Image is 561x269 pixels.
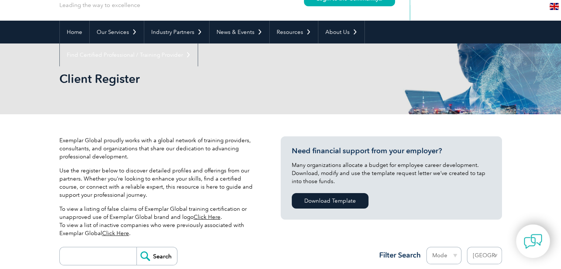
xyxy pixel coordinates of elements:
a: Home [60,21,89,43]
a: Download Template [292,193,368,209]
h3: Need financial support from your employer? [292,146,491,156]
a: Our Services [90,21,144,43]
a: Click Here [102,230,129,237]
a: About Us [318,21,364,43]
a: Click Here [194,214,221,220]
h2: Client Register [59,73,369,85]
p: Use the register below to discover detailed profiles and offerings from our partners. Whether you... [59,167,259,199]
h3: Filter Search [375,251,421,260]
p: Leading the way to excellence [59,1,140,9]
a: Industry Partners [144,21,209,43]
a: Find Certified Professional / Training Provider [60,43,198,66]
img: contact-chat.png [524,232,542,251]
img: en [550,3,559,10]
a: News & Events [209,21,269,43]
p: To view a listing of false claims of Exemplar Global training certification or unapproved use of ... [59,205,259,237]
p: Many organizations allocate a budget for employee career development. Download, modify and use th... [292,161,491,185]
input: Search [136,247,177,265]
a: Resources [270,21,318,43]
p: Exemplar Global proudly works with a global network of training providers, consultants, and organ... [59,136,259,161]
